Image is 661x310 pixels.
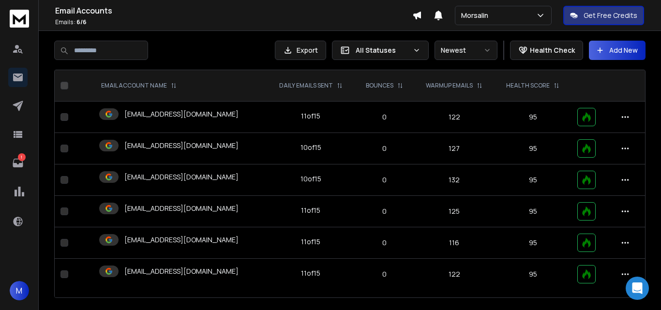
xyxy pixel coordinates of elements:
td: 122 [414,102,495,133]
p: BOUNCES [366,82,393,89]
button: Export [275,41,326,60]
div: 10 of 15 [300,143,321,152]
button: M [10,281,29,300]
p: Get Free Credits [584,11,637,20]
p: [EMAIL_ADDRESS][DOMAIN_NAME] [124,141,239,150]
span: 6 / 6 [76,18,87,26]
p: 0 [361,144,408,153]
td: 95 [495,102,571,133]
h1: Email Accounts [55,5,412,16]
td: 95 [495,227,571,259]
p: WARMUP EMAILS [426,82,473,89]
p: 0 [361,112,408,122]
td: 116 [414,227,495,259]
td: 122 [414,259,495,290]
p: 1 [18,153,26,161]
td: 95 [495,164,571,196]
div: 11 of 15 [301,206,320,215]
div: 11 of 15 [301,111,320,121]
button: Health Check [510,41,583,60]
p: 0 [361,269,408,279]
p: [EMAIL_ADDRESS][DOMAIN_NAME] [124,235,239,245]
img: logo [10,10,29,28]
td: 127 [414,133,495,164]
p: All Statuses [356,45,409,55]
p: Health Check [530,45,575,55]
div: 11 of 15 [301,268,320,278]
p: [EMAIL_ADDRESS][DOMAIN_NAME] [124,266,239,276]
p: Morsalin [461,11,492,20]
td: 132 [414,164,495,196]
div: 10 of 15 [300,174,321,184]
div: Open Intercom Messenger [626,277,649,300]
td: 95 [495,196,571,227]
p: [EMAIL_ADDRESS][DOMAIN_NAME] [124,172,239,182]
button: Get Free Credits [563,6,644,25]
p: 0 [361,207,408,216]
div: EMAIL ACCOUNT NAME [101,82,177,89]
p: HEALTH SCORE [506,82,550,89]
p: [EMAIL_ADDRESS][DOMAIN_NAME] [124,204,239,213]
a: 1 [8,153,28,173]
p: 0 [361,238,408,248]
p: 0 [361,175,408,185]
td: 95 [495,133,571,164]
button: Add New [589,41,646,60]
p: Emails : [55,18,412,26]
button: Newest [435,41,497,60]
p: DAILY EMAILS SENT [279,82,333,89]
p: [EMAIL_ADDRESS][DOMAIN_NAME] [124,109,239,119]
td: 95 [495,259,571,290]
div: 11 of 15 [301,237,320,247]
td: 125 [414,196,495,227]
